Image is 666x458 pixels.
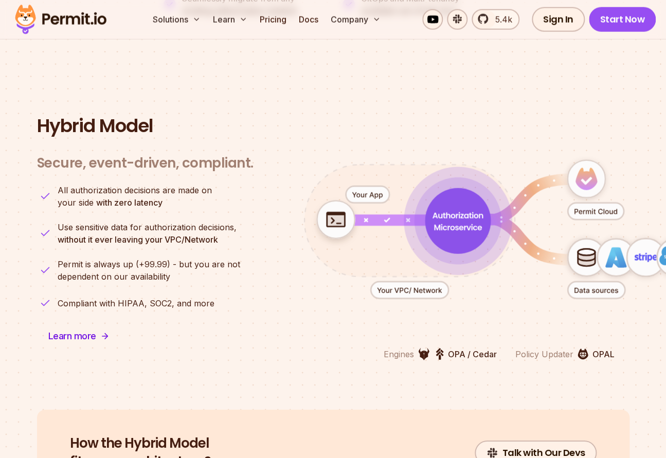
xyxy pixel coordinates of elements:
p: Engines [384,348,414,360]
p: your side [58,184,212,209]
a: 5.4k [472,9,519,30]
h3: Secure, event-driven, compliant. [37,155,254,172]
img: Permit logo [10,2,111,37]
p: Compliant with HIPAA, SOC2, and more [58,297,214,309]
strong: with zero latency [96,197,163,208]
a: Docs [295,9,322,30]
button: Solutions [149,9,205,30]
button: Company [327,9,385,30]
span: Permit is always up (+99.99) - but you are not [58,258,240,270]
strong: without it ever leaving your VPC/Network [58,234,218,245]
a: Start Now [589,7,656,32]
p: OPA / Cedar [448,348,497,360]
p: dependent on our availability [58,258,240,283]
span: All authorization decisions are made on [58,184,212,196]
p: OPAL [592,348,615,360]
span: How the Hybrid Model [70,434,211,453]
span: Use sensitive data for authorization decisions, [58,221,237,233]
a: Learn more [37,324,121,349]
h2: Hybrid Model [37,116,629,136]
a: Pricing [256,9,291,30]
a: Sign In [532,7,585,32]
p: Policy Updater [515,348,573,360]
span: 5.4k [489,13,512,26]
button: Learn [209,9,251,30]
span: Learn more [48,329,96,343]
